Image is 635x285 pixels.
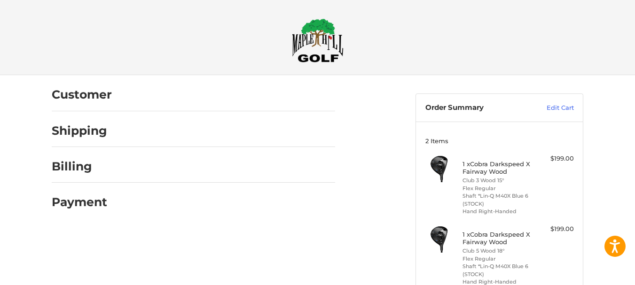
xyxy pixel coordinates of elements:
h3: Order Summary [425,103,526,113]
h2: Customer [52,87,112,102]
a: Edit Cart [526,103,574,113]
li: Club 5 Wood 18° [463,247,534,255]
h4: 1 x Cobra Darkspeed X Fairway Wood [463,231,534,246]
div: $199.00 [537,154,574,163]
li: Shaft *Lin-Q M40X Blue 6 (STOCK) [463,192,534,208]
h3: 2 Items [425,137,574,145]
h4: 1 x Cobra Darkspeed X Fairway Wood [463,160,534,176]
h2: Shipping [52,123,107,138]
h2: Billing [52,159,107,174]
li: Flex Regular [463,185,534,193]
iframe: Gorgias live chat messenger [9,245,112,276]
li: Club 3 Wood 15° [463,177,534,185]
h2: Payment [52,195,107,209]
img: Maple Hill Golf [292,18,344,62]
li: Hand Right-Handed [463,208,534,216]
div: $199.00 [537,224,574,234]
